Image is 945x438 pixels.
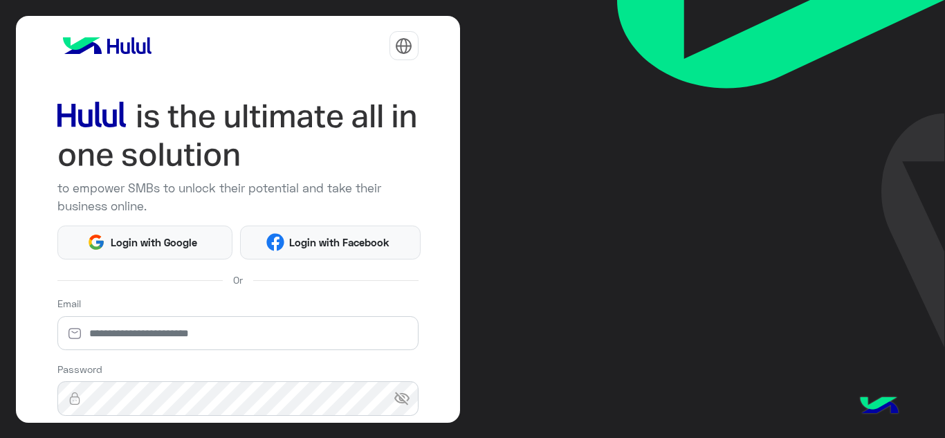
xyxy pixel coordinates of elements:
[57,32,157,60] img: logo
[855,383,903,431] img: hulul-logo.png
[284,235,395,250] span: Login with Facebook
[57,362,102,376] label: Password
[105,235,202,250] span: Login with Google
[240,226,421,259] button: Login with Facebook
[57,226,233,259] button: Login with Google
[57,296,81,311] label: Email
[233,273,243,287] span: Or
[57,179,419,215] p: to empower SMBs to unlock their potential and take their business online.
[57,97,419,174] img: hululLoginTitle_EN.svg
[57,327,92,340] img: email
[395,37,412,55] img: tab
[337,421,419,435] a: Forgot Password?
[394,386,419,411] span: visibility_off
[57,392,92,405] img: lock
[87,233,105,251] img: Google
[266,233,284,251] img: Facebook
